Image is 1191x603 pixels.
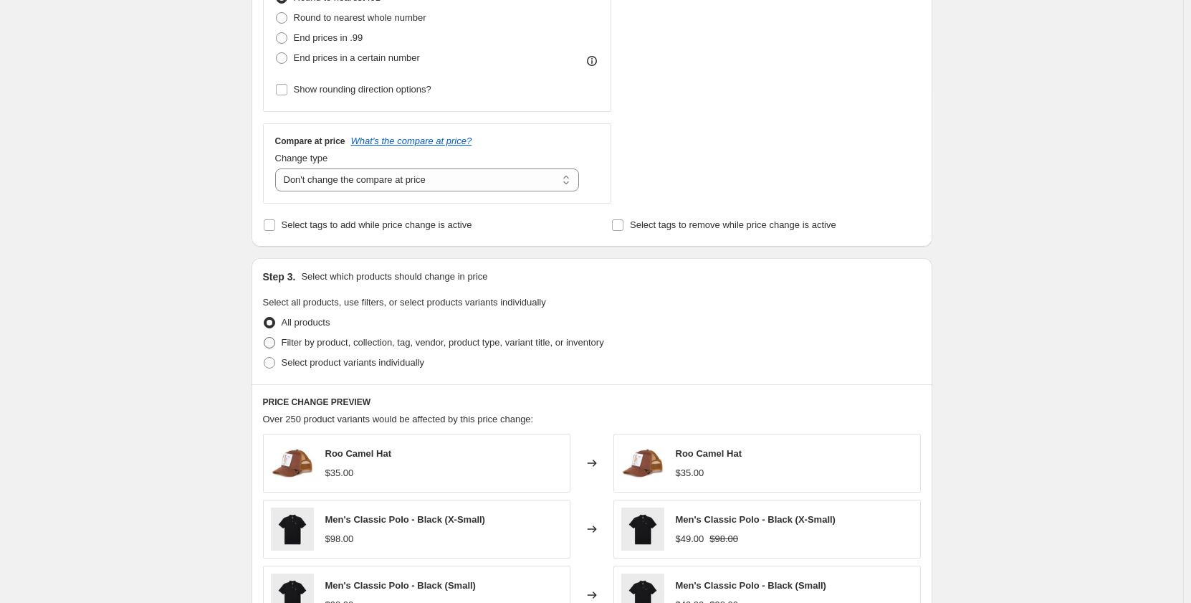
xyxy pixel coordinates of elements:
span: Roo Camel Hat [325,448,391,459]
span: All products [282,317,330,328]
span: Select tags to add while price change is active [282,219,472,230]
strike: $98.00 [709,532,738,546]
div: $35.00 [325,466,354,480]
span: End prices in .99 [294,32,363,43]
img: 70b04511384087f48966bed5e755a442_80x.jpg [621,442,664,485]
span: Filter by product, collection, tag, vendor, product type, variant title, or inventory [282,337,604,348]
span: Select product variants individually [282,357,424,368]
span: Select tags to remove while price change is active [630,219,836,230]
span: Select all products, use filters, or select products variants individually [263,297,546,308]
div: $98.00 [325,532,354,546]
img: 1_e0290c65-fdf4-4fc7-b628-b6041635e787-Photoroom_80x.jpg [621,508,664,551]
span: Over 250 product variants would be affected by this price change: [263,414,534,424]
span: Roo Camel Hat [676,448,742,459]
span: Change type [275,153,328,163]
span: Show rounding direction options? [294,84,431,95]
div: $35.00 [676,466,704,480]
p: Select which products should change in price [301,270,487,284]
img: 70b04511384087f48966bed5e755a442_80x.jpg [271,442,314,485]
h2: Step 3. [263,270,296,284]
h3: Compare at price [275,136,345,147]
span: End prices in a certain number [294,52,420,63]
span: Men's Classic Polo - Black (Small) [676,580,826,591]
span: Men's Classic Polo - Black (Small) [325,580,476,591]
img: 1_e0290c65-fdf4-4fc7-b628-b6041635e787-Photoroom_80x.jpg [271,508,314,551]
button: What's the compare at price? [351,136,472,146]
h6: PRICE CHANGE PREVIEW [263,397,921,408]
span: Round to nearest whole number [294,12,426,23]
span: Men's Classic Polo - Black (X-Small) [676,514,836,525]
div: $49.00 [676,532,704,546]
span: Men's Classic Polo - Black (X-Small) [325,514,485,525]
